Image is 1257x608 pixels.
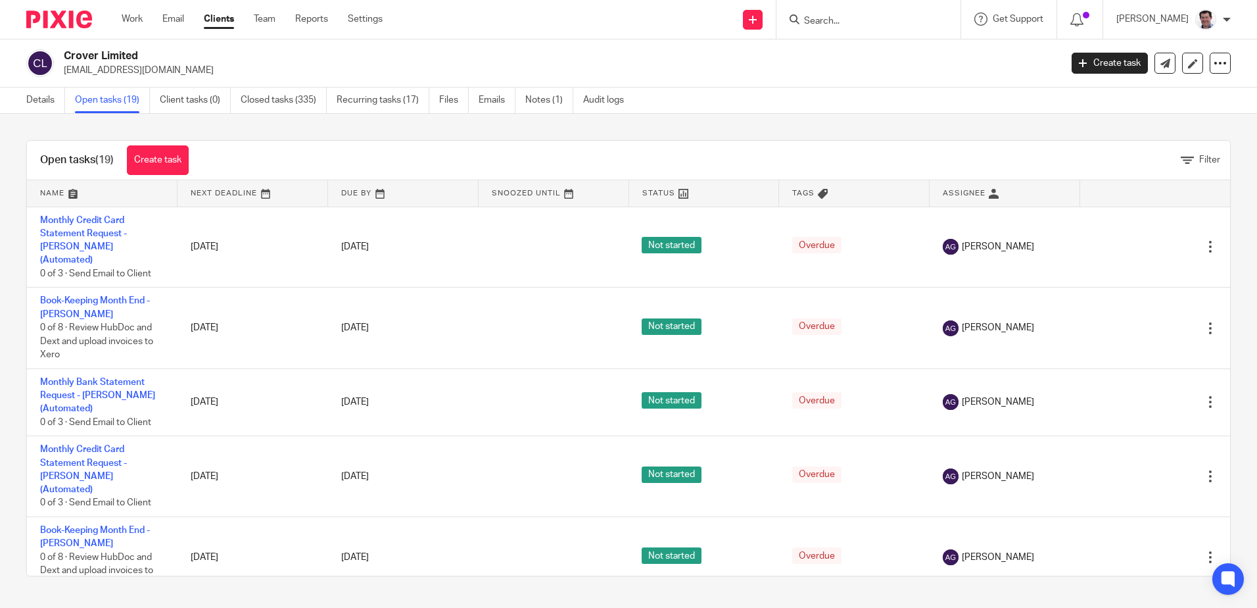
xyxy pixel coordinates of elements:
[295,13,328,26] a: Reports
[642,237,701,253] span: Not started
[127,145,189,175] a: Create task
[204,13,234,26] a: Clients
[64,49,854,63] h2: Crover Limited
[943,469,959,484] img: svg%3E
[792,237,842,253] span: Overdue
[439,88,469,113] a: Files
[642,467,701,483] span: Not started
[1116,13,1189,26] p: [PERSON_NAME]
[40,216,127,265] a: Monthly Credit Card Statement Request - [PERSON_NAME] (Automated)
[792,318,842,335] span: Overdue
[642,318,701,335] span: Not started
[792,190,815,197] span: Tags
[962,240,1034,253] span: [PERSON_NAME]
[178,288,328,368] td: [DATE]
[943,394,959,410] img: svg%3E
[26,49,54,77] img: svg%3E
[792,467,842,483] span: Overdue
[1199,155,1220,165] span: Filter
[642,392,701,409] span: Not started
[160,88,231,113] a: Client tasks (0)
[341,472,369,481] span: [DATE]
[341,553,369,562] span: [DATE]
[479,88,515,113] a: Emails
[792,392,842,409] span: Overdue
[40,323,153,359] span: 0 of 8 · Review HubDoc and Dext and upload invoices to Xero
[26,88,65,113] a: Details
[26,11,92,28] img: Pixie
[40,153,114,167] h1: Open tasks
[337,88,429,113] a: Recurring tasks (17)
[962,551,1034,564] span: [PERSON_NAME]
[943,320,959,336] img: svg%3E
[943,239,959,255] img: svg%3E
[341,397,369,407] span: [DATE]
[178,517,328,598] td: [DATE]
[40,553,153,589] span: 0 of 8 · Review HubDoc and Dext and upload invoices to Xero
[178,368,328,436] td: [DATE]
[40,499,151,508] span: 0 of 3 · Send Email to Client
[1195,9,1216,30] img: Facebook%20Profile%20picture%20(2).jpg
[583,88,634,113] a: Audit logs
[178,207,328,288] td: [DATE]
[40,378,155,414] a: Monthly Bank Statement Request - [PERSON_NAME] (Automated)
[64,64,1052,77] p: [EMAIL_ADDRESS][DOMAIN_NAME]
[254,13,275,26] a: Team
[492,190,561,197] span: Snoozed Until
[341,242,369,251] span: [DATE]
[792,547,842,564] span: Overdue
[525,88,573,113] a: Notes (1)
[75,88,150,113] a: Open tasks (19)
[943,549,959,565] img: svg%3E
[348,13,383,26] a: Settings
[962,395,1034,409] span: [PERSON_NAME]
[40,418,151,427] span: 0 of 3 · Send Email to Client
[40,269,151,278] span: 0 of 3 · Send Email to Client
[95,155,114,165] span: (19)
[962,321,1034,334] span: [PERSON_NAME]
[162,13,184,26] a: Email
[241,88,327,113] a: Closed tasks (335)
[962,470,1034,483] span: [PERSON_NAME]
[40,445,127,494] a: Monthly Credit Card Statement Request - [PERSON_NAME] (Automated)
[40,296,150,318] a: Book-Keeping Month End - [PERSON_NAME]
[993,14,1043,24] span: Get Support
[642,547,701,564] span: Not started
[40,526,150,548] a: Book-Keeping Month End - [PERSON_NAME]
[122,13,143,26] a: Work
[642,190,675,197] span: Status
[803,16,921,28] input: Search
[178,436,328,517] td: [DATE]
[1072,53,1148,74] a: Create task
[341,323,369,332] span: [DATE]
